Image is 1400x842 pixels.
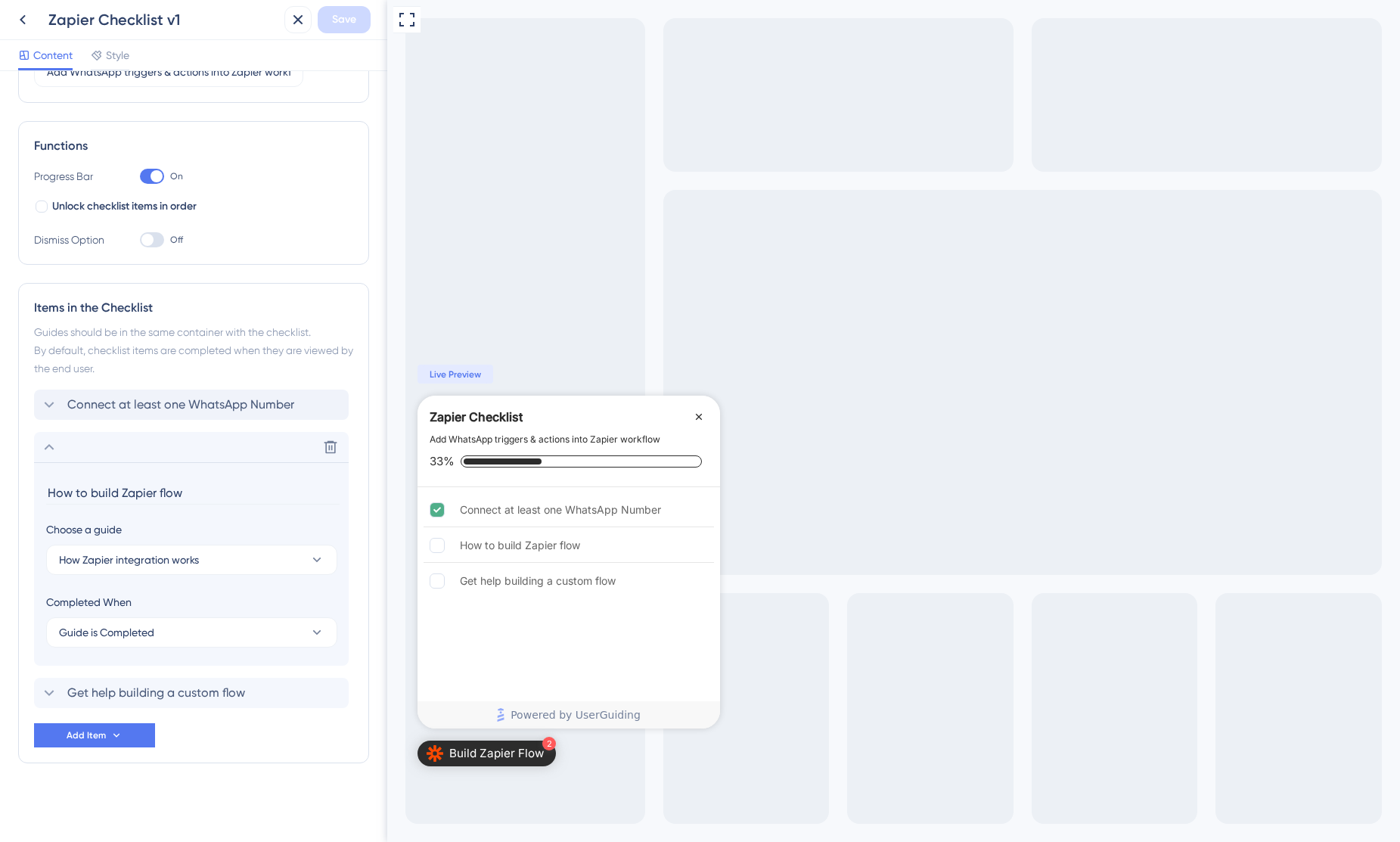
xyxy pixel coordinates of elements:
div: Functions [34,137,353,155]
div: Connect at least one WhatsApp Number is complete. [36,493,327,527]
span: Live Preview [42,368,94,381]
div: How to build Zapier flow is incomplete. [36,529,327,563]
span: Powered by UserGuiding [123,706,253,724]
span: Connect at least one WhatsApp Number [67,396,294,414]
div: Items in the Checklist [34,299,353,317]
button: Save [318,6,371,33]
span: Add Item [67,729,106,741]
button: How Zapier integration works [46,545,337,575]
div: Footer [30,701,333,729]
span: Style [106,46,129,64]
div: Choose a guide [46,520,337,539]
div: Zapier Checklist [42,408,135,426]
div: Zapier Checklist v1 [48,9,278,30]
input: Header 2 [47,64,290,80]
span: Get help building a custom flow [67,684,245,702]
div: Get help building a custom flow is incomplete. [36,564,327,598]
span: On [170,170,183,182]
span: Content [33,46,73,64]
button: Add Item [34,723,155,747]
div: Close Checklist [303,408,321,426]
div: Dismiss Option [34,231,110,249]
div: How to build Zapier flow [73,536,193,555]
div: Connect at least one WhatsApp Number [73,501,274,519]
span: Unlock checklist items in order [52,197,197,216]
button: Guide is Completed [46,617,337,648]
div: Completed When [46,593,337,611]
div: Checklist items [30,487,333,701]
img: launcher-image-alternative-text [39,745,56,762]
span: Guide is Completed [59,623,154,642]
div: Add WhatsApp triggers & actions into Zapier workflow [42,432,273,447]
div: Checklist Container [30,396,333,729]
span: Save [332,11,356,29]
div: Open Build Zapier Flow checklist, remaining modules: 2 [30,741,169,766]
div: Get help building a custom flow [73,572,228,590]
div: 33% [42,455,67,468]
div: Guides should be in the same container with the checklist. By default, checklist items are comple... [34,323,353,378]
div: Progress Bar [34,167,110,185]
span: How Zapier integration works [59,551,199,569]
div: Checklist progress: 33% [42,455,321,468]
input: Header [46,481,340,505]
div: 2 [155,737,169,750]
div: Build Zapier Flow [62,746,157,761]
span: Off [170,234,183,246]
